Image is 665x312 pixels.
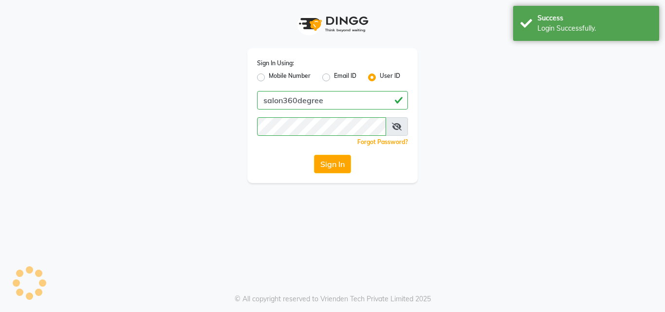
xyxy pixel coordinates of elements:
label: Email ID [334,72,356,83]
label: Mobile Number [269,72,311,83]
label: User ID [380,72,400,83]
img: logo1.svg [294,10,371,38]
label: Sign In Using: [257,59,294,68]
div: Success [537,13,652,23]
div: Login Successfully. [537,23,652,34]
a: Forgot Password? [357,138,408,146]
input: Username [257,91,408,110]
button: Sign In [314,155,351,173]
input: Username [257,117,386,136]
